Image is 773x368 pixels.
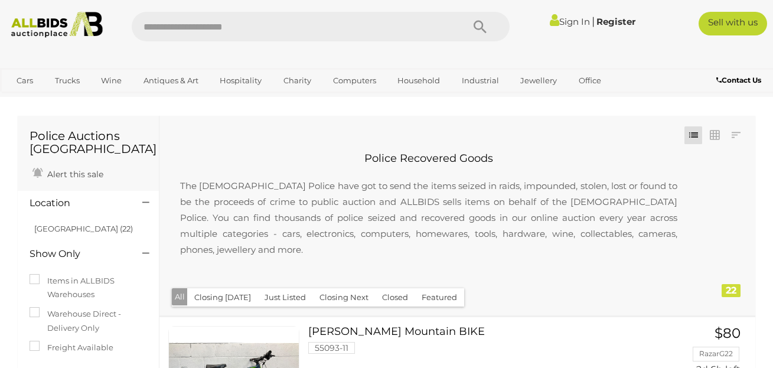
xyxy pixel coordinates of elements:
button: Featured [415,288,464,307]
a: Wine [93,71,129,90]
label: Warehouse Direct - Delivery Only [30,307,147,335]
a: Alert this sale [30,164,106,182]
p: The [DEMOGRAPHIC_DATA] Police have got to send the items seized in raids, impounded, stolen, lost... [168,166,689,269]
a: Antiques & Art [136,71,206,90]
span: $80 [715,325,741,341]
a: Trucks [47,71,87,90]
a: Jewellery [513,71,565,90]
div: 22 [722,284,741,297]
button: Closing Next [312,288,376,307]
img: Allbids.com.au [6,12,109,38]
a: Sell with us [699,12,767,35]
h4: Show Only [30,249,125,259]
a: Contact Us [716,74,764,87]
b: Contact Us [716,76,761,84]
span: Alert this sale [44,169,103,180]
h2: Police Recovered Goods [168,153,689,165]
a: Computers [325,71,384,90]
h4: Location [30,198,125,209]
a: Sign In [550,16,590,27]
a: Charity [276,71,319,90]
button: Search [451,12,510,41]
span: | [592,15,595,28]
label: Items in ALLBIDS Warehouses [30,274,147,302]
button: Closing [DATE] [187,288,258,307]
a: Register [596,16,635,27]
a: Sports [9,90,48,110]
a: [GEOGRAPHIC_DATA] [55,90,154,110]
a: Hospitality [212,71,269,90]
h1: Police Auctions [GEOGRAPHIC_DATA] [30,129,147,155]
a: Household [390,71,448,90]
a: Industrial [454,71,507,90]
label: Freight Available [30,341,113,354]
a: Office [571,71,609,90]
button: Just Listed [257,288,313,307]
button: All [172,288,188,305]
a: [GEOGRAPHIC_DATA] (22) [34,224,133,233]
button: Closed [375,288,415,307]
a: Cars [9,71,41,90]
